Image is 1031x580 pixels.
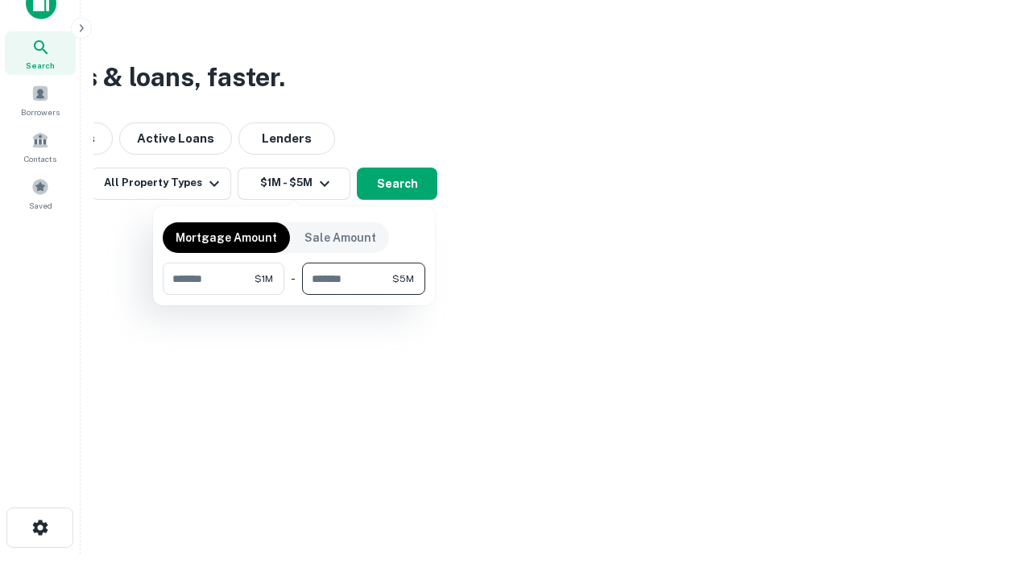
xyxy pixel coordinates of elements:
[392,271,414,286] span: $5M
[950,451,1031,528] iframe: Chat Widget
[255,271,273,286] span: $1M
[176,229,277,246] p: Mortgage Amount
[304,229,376,246] p: Sale Amount
[291,263,296,295] div: -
